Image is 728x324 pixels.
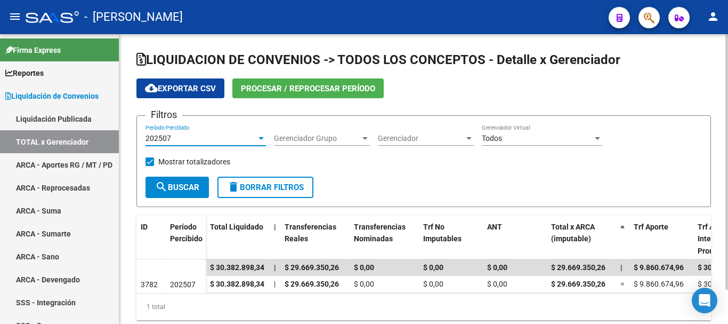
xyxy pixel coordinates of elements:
[551,280,605,288] span: $ 29.669.350,26
[136,294,711,320] div: 1 total
[155,180,168,193] mat-icon: search
[483,216,547,263] datatable-header-cell: ANT
[141,223,148,231] span: ID
[270,216,280,263] datatable-header-cell: |
[136,78,224,98] button: Exportar CSV
[232,78,384,98] button: Procesar / Reprocesar período
[634,263,684,272] span: $ 9.860.674,96
[692,288,717,313] div: Open Intercom Messenger
[166,216,206,260] datatable-header-cell: Período Percibido
[350,216,419,263] datatable-header-cell: Transferencias Nominadas
[210,280,264,288] span: $ 30.382.898,34
[378,134,464,143] span: Gerenciador
[274,134,360,143] span: Gerenciador Grupo
[354,263,374,272] span: $ 0,00
[155,183,199,192] span: Buscar
[285,280,339,288] span: $ 29.669.350,26
[634,223,668,231] span: Trf Aporte
[423,223,462,243] span: Trf No Imputables
[280,216,350,263] datatable-header-cell: Transferencias Reales
[551,223,595,243] span: Total x ARCA (imputable)
[206,216,270,263] datatable-header-cell: Total Liquidado
[227,183,304,192] span: Borrar Filtros
[419,216,483,263] datatable-header-cell: Trf No Imputables
[629,216,693,263] datatable-header-cell: Trf Aporte
[616,216,629,263] datatable-header-cell: =
[145,107,182,122] h3: Filtros
[170,280,196,289] span: 202507
[423,280,443,288] span: $ 0,00
[354,223,406,243] span: Transferencias Nominadas
[170,223,203,243] span: Período Percibido
[354,280,374,288] span: $ 0,00
[274,263,276,272] span: |
[620,280,625,288] span: =
[227,180,240,193] mat-icon: delete
[487,223,502,231] span: ANT
[84,5,183,29] span: - [PERSON_NAME]
[141,280,158,289] span: 3782
[158,155,230,168] span: Mostrar totalizadores
[136,52,620,67] span: LIQUIDACION DE CONVENIOS -> TODOS LOS CONCEPTOS - Detalle x Gerenciador
[145,134,171,143] span: 202507
[620,223,625,231] span: =
[620,263,622,272] span: |
[482,134,502,143] span: Todos
[5,67,44,79] span: Reportes
[136,216,166,260] datatable-header-cell: ID
[9,10,21,23] mat-icon: menu
[707,10,719,23] mat-icon: person
[274,223,276,231] span: |
[145,177,209,198] button: Buscar
[551,263,605,272] span: $ 29.669.350,26
[145,82,158,94] mat-icon: cloud_download
[423,263,443,272] span: $ 0,00
[210,223,263,231] span: Total Liquidado
[5,44,61,56] span: Firma Express
[217,177,313,198] button: Borrar Filtros
[210,263,264,272] span: $ 30.382.898,34
[241,84,375,93] span: Procesar / Reprocesar período
[547,216,616,263] datatable-header-cell: Total x ARCA (imputable)
[5,90,99,102] span: Liquidación de Convenios
[285,263,339,272] span: $ 29.669.350,26
[274,280,276,288] span: |
[285,223,336,243] span: Transferencias Reales
[145,84,216,93] span: Exportar CSV
[487,280,507,288] span: $ 0,00
[634,280,684,288] span: $ 9.860.674,96
[487,263,507,272] span: $ 0,00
